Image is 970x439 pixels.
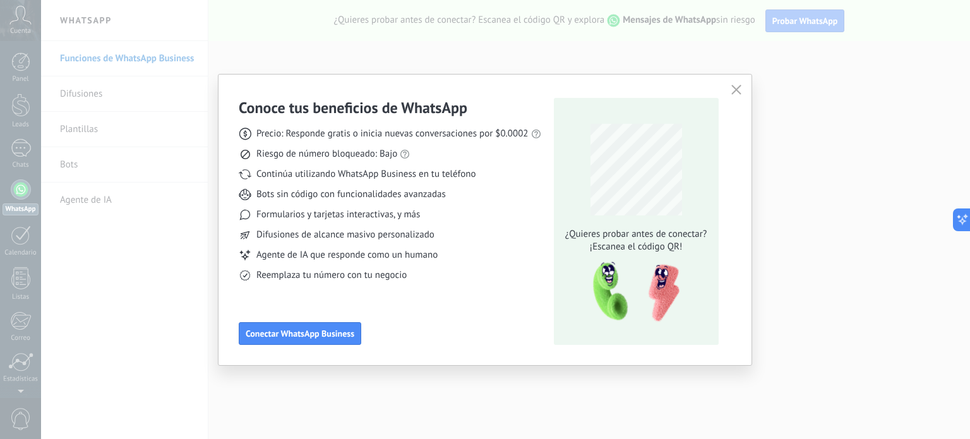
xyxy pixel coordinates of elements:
button: Conectar WhatsApp Business [239,322,361,345]
span: Formularios y tarjetas interactivas, y más [256,208,420,221]
span: Riesgo de número bloqueado: Bajo [256,148,397,160]
span: Bots sin código con funcionalidades avanzadas [256,188,446,201]
span: Reemplaza tu número con tu negocio [256,269,407,282]
span: ¿Quieres probar antes de conectar? [561,228,710,241]
span: Agente de IA que responde como un humano [256,249,438,262]
span: Continúa utilizando WhatsApp Business en tu teléfono [256,168,476,181]
img: qr-pic-1x.png [582,258,682,326]
h3: Conoce tus beneficios de WhatsApp [239,98,467,117]
span: Conectar WhatsApp Business [246,329,354,338]
span: Difusiones de alcance masivo personalizado [256,229,434,241]
span: Precio: Responde gratis o inicia nuevas conversaciones por $0.0002 [256,128,529,140]
span: ¡Escanea el código QR! [561,241,710,253]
